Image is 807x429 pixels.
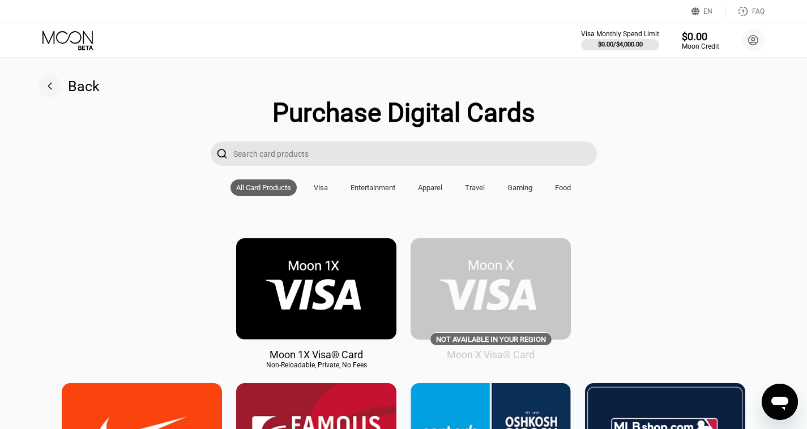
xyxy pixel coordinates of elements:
[581,30,659,38] div: Visa Monthly Spend Limit
[308,179,334,196] div: Visa
[682,31,719,42] div: $0.00
[555,183,571,192] div: Food
[691,6,726,17] div: EN
[752,7,765,15] div: FAQ
[270,349,363,361] div: Moon 1X Visa® Card
[39,75,100,97] div: Back
[216,147,228,160] div: 
[682,31,719,50] div: $0.00Moon Credit
[459,179,490,196] div: Travel
[598,41,643,48] div: $0.00 / $4,000.00
[507,183,532,192] div: Gaming
[502,179,538,196] div: Gaming
[465,183,485,192] div: Travel
[411,238,571,340] div: Not available in your region
[418,183,442,192] div: Apparel
[581,30,659,50] div: Visa Monthly Spend Limit$0.00/$4,000.00
[314,183,328,192] div: Visa
[682,42,719,50] div: Moon Credit
[68,78,100,95] div: Back
[230,179,297,196] div: All Card Products
[549,179,577,196] div: Food
[272,97,535,128] div: Purchase Digital Cards
[345,179,401,196] div: Entertainment
[236,361,396,369] div: Non-Reloadable, Private, No Fees
[762,384,798,420] iframe: Button to launch messaging window
[233,141,597,166] input: Search card products
[236,183,291,192] div: All Card Products
[726,6,765,17] div: FAQ
[447,349,535,361] div: Moon X Visa® Card
[211,141,233,166] div: 
[351,183,395,192] div: Entertainment
[436,335,546,344] div: Not available in your region
[703,7,712,15] div: EN
[412,179,448,196] div: Apparel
